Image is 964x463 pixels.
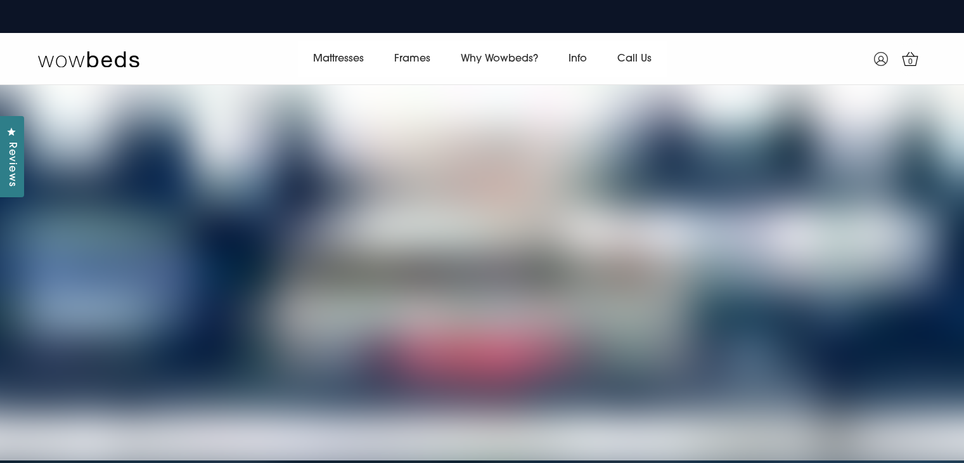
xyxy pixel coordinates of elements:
[298,41,379,77] a: Mattresses
[3,142,20,187] span: Reviews
[553,41,602,77] a: Info
[446,41,553,77] a: Why Wowbeds?
[904,56,917,68] span: 0
[379,41,446,77] a: Frames
[38,50,139,68] img: Wow Beds Logo
[602,41,667,77] a: Call Us
[894,43,926,75] a: 0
